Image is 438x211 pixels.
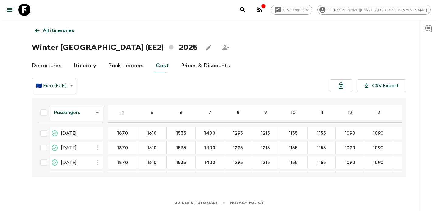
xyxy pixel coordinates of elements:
[137,142,167,154] div: 03 Dec 2025; 5
[279,171,308,183] div: 17 Dec 2025; 10
[137,156,167,169] div: 10 Dec 2025; 5
[281,171,305,183] button: 1155
[281,142,305,154] button: 1155
[169,156,193,169] button: 1535
[196,127,224,139] div: 26 Nov 2025; 7
[167,127,196,139] div: 26 Nov 2025; 6
[279,127,308,139] div: 26 Nov 2025; 10
[253,127,277,139] button: 1215
[279,142,308,154] div: 03 Dec 2025; 10
[108,171,137,183] div: 17 Dec 2025; 4
[156,59,169,73] a: Cost
[38,106,50,119] div: Select all
[169,142,193,154] button: 1535
[32,41,198,54] h1: Winter [GEOGRAPHIC_DATA] (EE2) 2025
[253,156,277,169] button: 1215
[336,127,364,139] div: 26 Nov 2025; 12
[196,142,224,154] div: 03 Dec 2025; 7
[348,109,352,116] p: 12
[336,156,364,169] div: 10 Dec 2025; 12
[181,59,230,73] a: Prices & Discounts
[252,142,279,154] div: 03 Dec 2025; 9
[174,199,218,206] a: Guides & Tutorials
[310,171,333,183] button: 1155
[280,8,312,12] span: Give feedback
[197,156,223,169] button: 1400
[108,127,137,139] div: 26 Nov 2025; 4
[264,109,267,116] p: 9
[394,142,419,154] button: 1090
[253,171,277,183] button: 1215
[337,142,363,154] button: 1090
[252,156,279,169] div: 10 Dec 2025; 9
[110,171,135,183] button: 1870
[366,156,391,169] button: 1090
[271,5,312,15] a: Give feedback
[392,156,421,169] div: 10 Dec 2025; 14
[366,142,391,154] button: 1090
[357,79,406,92] button: CSV Export
[337,171,363,183] button: 1090
[51,130,58,137] svg: Guaranteed
[32,59,61,73] a: Departures
[140,171,164,183] button: 1610
[310,142,333,154] button: 1155
[110,142,135,154] button: 1870
[237,4,249,16] button: search adventures
[281,156,305,169] button: 1155
[279,156,308,169] div: 10 Dec 2025; 10
[50,104,103,121] div: Passengers
[74,59,96,73] a: Itinerary
[308,156,336,169] div: 10 Dec 2025; 11
[337,127,363,139] button: 1090
[291,109,296,116] p: 10
[137,171,167,183] div: 17 Dec 2025; 5
[224,127,252,139] div: 26 Nov 2025; 8
[169,171,193,183] button: 1535
[224,171,252,183] div: 17 Dec 2025; 8
[320,109,323,116] p: 11
[225,156,250,169] button: 1295
[308,127,336,139] div: 26 Nov 2025; 11
[197,171,223,183] button: 1400
[317,5,431,15] div: [PERSON_NAME][EMAIL_ADDRESS][DOMAIN_NAME]
[51,159,58,166] svg: On Sale
[224,142,252,154] div: 03 Dec 2025; 8
[366,171,391,183] button: 1090
[394,156,419,169] button: 1090
[252,127,279,139] div: 26 Nov 2025; 9
[167,171,196,183] div: 17 Dec 2025; 6
[196,171,224,183] div: 17 Dec 2025; 7
[364,127,392,139] div: 26 Nov 2025; 13
[336,171,364,183] div: 17 Dec 2025; 12
[392,171,421,183] div: 17 Dec 2025; 14
[61,144,77,152] span: [DATE]
[392,142,421,154] div: 03 Dec 2025; 14
[364,142,392,154] div: 03 Dec 2025; 13
[281,127,305,139] button: 1155
[310,156,333,169] button: 1155
[203,41,215,54] button: Edit this itinerary
[324,8,430,12] span: [PERSON_NAME][EMAIL_ADDRESS][DOMAIN_NAME]
[61,130,77,137] span: [DATE]
[140,127,164,139] button: 1610
[121,109,124,116] p: 4
[308,171,336,183] div: 17 Dec 2025; 11
[196,156,224,169] div: 10 Dec 2025; 7
[337,156,363,169] button: 1090
[364,171,392,183] div: 17 Dec 2025; 13
[51,144,58,152] svg: On Sale
[310,127,333,139] button: 1155
[140,142,164,154] button: 1610
[330,79,352,92] button: Lock costs
[392,127,421,139] div: 26 Nov 2025; 14
[167,142,196,154] div: 03 Dec 2025; 6
[108,59,144,73] a: Pack Leaders
[108,156,137,169] div: 10 Dec 2025; 4
[43,27,74,34] p: All itineraries
[336,142,364,154] div: 03 Dec 2025; 12
[169,127,193,139] button: 1535
[225,127,250,139] button: 1295
[366,127,391,139] button: 1090
[61,159,77,166] span: [DATE]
